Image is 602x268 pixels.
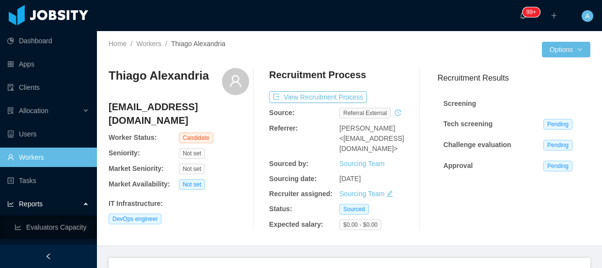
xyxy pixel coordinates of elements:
b: Worker Status: [109,134,157,141]
span: [DATE] [339,175,361,183]
span: / [165,40,167,48]
b: Expected salary: [269,220,323,228]
b: Sourced by: [269,160,308,167]
a: Sourcing Team [339,160,384,167]
span: Thiago Alexandria [171,40,225,48]
span: Sourced [339,204,369,215]
a: Home [109,40,127,48]
a: Sourcing Team [339,190,384,198]
span: Allocation [19,107,48,115]
b: IT Infrastructure : [109,200,163,207]
span: Pending [543,119,572,130]
b: Referrer: [269,124,298,132]
button: Optionsicon: down [542,42,590,57]
a: icon: auditClients [7,78,89,97]
span: Not set [179,164,205,174]
span: [PERSON_NAME] [339,124,395,132]
a: icon: line-chartEvaluators Capacity [15,218,89,237]
span: <[EMAIL_ADDRESS][DOMAIN_NAME]> [339,134,404,152]
a: icon: userWorkers [7,148,89,167]
strong: Approval [444,162,473,169]
span: / [130,40,132,48]
b: Seniority: [109,149,140,157]
span: A [585,10,589,22]
a: icon: robotUsers [7,124,89,144]
i: icon: line-chart [7,201,14,207]
b: Market Seniority: [109,165,164,172]
i: icon: solution [7,107,14,114]
h4: Recruitment Process [269,68,366,82]
h3: Thiago Alexandria [109,68,209,84]
b: Market Availability: [109,180,170,188]
strong: Tech screening [444,120,493,128]
span: Not set [179,179,205,190]
span: Reports [19,200,43,208]
span: Referral external [339,108,391,118]
b: Recruiter assigned: [269,190,333,198]
i: icon: user [229,74,242,88]
h3: Recruitment Results [438,72,590,84]
strong: Screening [444,100,476,107]
sup: 158 [523,7,540,17]
i: icon: plus [551,12,557,19]
span: Candidate [179,133,213,143]
a: icon: exportView Recruitment Process [269,93,367,101]
span: DevOps engineer [109,214,161,224]
a: icon: profileTasks [7,171,89,190]
a: icon: pie-chartDashboard [7,31,89,50]
b: Sourcing date: [269,175,317,183]
a: icon: appstoreApps [7,54,89,74]
i: icon: edit [386,190,393,197]
i: icon: history [395,109,401,116]
b: Status: [269,205,292,213]
button: icon: exportView Recruitment Process [269,91,367,103]
strong: Challenge evaluation [444,141,511,149]
span: Pending [543,161,572,171]
span: $0.00 - $0.00 [339,219,381,230]
a: Workers [136,40,161,48]
h4: [EMAIL_ADDRESS][DOMAIN_NAME] [109,100,249,127]
span: Not set [179,148,205,159]
span: Pending [543,140,572,151]
b: Source: [269,109,294,117]
i: icon: bell [520,12,526,19]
